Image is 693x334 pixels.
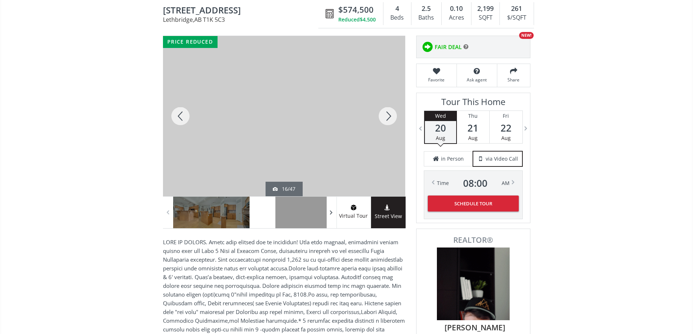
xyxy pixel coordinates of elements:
[336,212,371,220] span: Virtual Tour
[445,12,467,23] div: Acres
[461,77,493,83] span: Ask agent
[486,155,518,162] span: via Video Call
[163,5,322,17] span: 506 Gateway Crescent South
[437,248,510,320] img: Photo of Tyler Remington
[428,196,519,212] button: Schedule Tour
[503,12,530,23] div: $/SQFT
[519,32,534,39] div: NEW!
[437,178,510,188] div: Time AM
[463,178,487,188] span: 08 : 00
[425,236,522,244] span: REALTOR®
[501,77,526,83] span: Share
[360,16,376,23] span: $4,500
[336,197,371,228] a: virtual tour iconVirtual Tour
[503,4,530,13] div: 261
[490,111,522,121] div: Fri
[457,123,489,133] span: 21
[477,4,494,13] span: 2,199
[424,97,523,110] h3: Tour This Home
[425,111,456,121] div: Wed
[350,205,357,210] img: virtual tour icon
[338,16,376,23] div: Reduced
[425,123,456,133] span: 20
[445,4,467,13] div: 0.10
[468,134,478,141] span: Aug
[163,36,405,196] div: 506 Gateway Crescent South Lethbridge, AB T1K 5C3 - Photo 16 of 47
[420,40,435,54] img: rating icon
[163,17,322,23] span: Lethbridge , AB T1K 5C3
[501,134,511,141] span: Aug
[435,43,462,51] span: FAIR DEAL
[420,77,453,83] span: Favorite
[441,155,464,162] span: in Person
[387,12,407,23] div: Beds
[338,4,374,15] span: $574,500
[475,12,496,23] div: SQFT
[457,111,489,121] div: Thu
[371,212,406,221] span: Street View
[415,12,438,23] div: Baths
[163,36,218,48] div: price reduced
[273,185,295,193] div: 16/47
[490,123,522,133] span: 22
[387,4,407,13] div: 4
[415,4,438,13] div: 2.5
[436,134,445,141] span: Aug
[428,322,522,333] span: [PERSON_NAME]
